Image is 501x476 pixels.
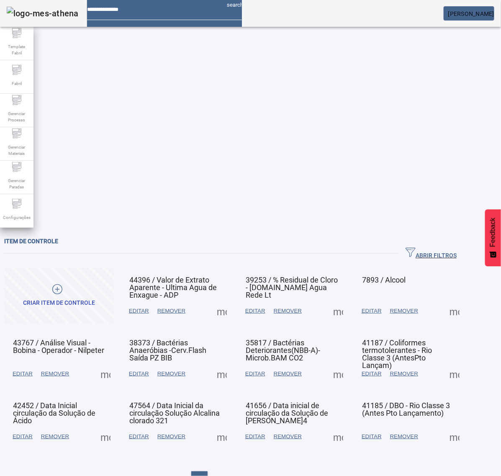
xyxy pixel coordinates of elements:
[157,432,185,441] span: REMOVER
[390,432,418,441] span: REMOVER
[13,338,104,355] span: 43767 / Análise Visual - Bobina - Operador - Nilpeter
[357,429,386,444] button: EDITAR
[98,429,113,444] button: Mais
[246,275,338,299] span: 39253 / % Residual de Cloro - [DOMAIN_NAME] Agua Rede Lt
[362,307,382,315] span: EDITAR
[386,429,422,444] button: REMOVER
[390,370,418,378] span: REMOVER
[399,246,463,261] button: ABRIR FILTROS
[485,209,501,266] button: Feedback - Mostrar pesquisa
[357,366,386,381] button: EDITAR
[214,304,229,319] button: Mais
[13,401,95,425] span: 42452 / Data Inicial circulação da Solução de Ácido
[270,366,306,381] button: REMOVER
[270,429,306,444] button: REMOVER
[129,307,149,315] span: EDITAR
[214,429,229,444] button: Mais
[274,370,302,378] span: REMOVER
[37,429,73,444] button: REMOVER
[362,338,432,370] span: 41187 / Coliformes termotolerantes - Rio Classe 3 (AntesPto Lançam)
[153,304,190,319] button: REMOVER
[4,268,114,324] button: Criar item de controle
[157,370,185,378] span: REMOVER
[4,108,29,126] span: Gerenciar Processo
[241,366,270,381] button: EDITAR
[362,432,382,441] span: EDITAR
[447,366,462,381] button: Mais
[125,429,153,444] button: EDITAR
[129,338,206,362] span: 38373 / Bactérias Anaeróbias -Cerv.Flash Saída PZ BIB
[153,429,190,444] button: REMOVER
[331,366,346,381] button: Mais
[41,370,69,378] span: REMOVER
[13,370,33,378] span: EDITAR
[125,304,153,319] button: EDITAR
[8,366,37,381] button: EDITAR
[390,307,418,315] span: REMOVER
[4,142,29,159] span: Gerenciar Materiais
[8,429,37,444] button: EDITAR
[489,218,497,247] span: Feedback
[37,366,73,381] button: REMOVER
[331,304,346,319] button: Mais
[157,307,185,315] span: REMOVER
[245,432,265,441] span: EDITAR
[270,304,306,319] button: REMOVER
[129,432,149,441] span: EDITAR
[4,41,29,59] span: Template Fabril
[7,7,79,20] img: logo-mes-athena
[357,304,386,319] button: EDITAR
[13,432,33,441] span: EDITAR
[246,338,320,362] span: 35817 / Bactérias Deteriorantes(NBB-A)-Microb.BAM CO2
[274,307,302,315] span: REMOVER
[362,401,450,417] span: 41185 / DBO - Rio Classe 3 (Antes Pto Lançamento)
[245,307,265,315] span: EDITAR
[98,366,113,381] button: Mais
[4,175,29,193] span: Gerenciar Paradas
[153,366,190,381] button: REMOVER
[23,299,95,307] div: Criar item de controle
[241,429,270,444] button: EDITAR
[406,247,457,260] span: ABRIR FILTROS
[125,366,153,381] button: EDITAR
[362,370,382,378] span: EDITAR
[386,304,422,319] button: REMOVER
[447,304,462,319] button: Mais
[245,370,265,378] span: EDITAR
[447,429,462,444] button: Mais
[0,212,33,223] span: Configurações
[41,432,69,441] span: REMOVER
[386,366,422,381] button: REMOVER
[274,432,302,441] span: REMOVER
[214,366,229,381] button: Mais
[246,401,328,425] span: 41656 / Data inicial de circulação da Solução de [PERSON_NAME]4
[129,370,149,378] span: EDITAR
[9,78,24,89] span: Fabril
[129,401,220,425] span: 47564 / Data Inicial da circulação Solução Alcalina clorado 321
[331,429,346,444] button: Mais
[362,275,406,284] span: 7893 / Alcool
[129,275,217,299] span: 44396 / Valor de Extrato Aparente - Ultima Agua de Enxague - ADP
[448,10,494,17] span: [PERSON_NAME]
[4,238,58,244] span: Item de controle
[241,304,270,319] button: EDITAR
